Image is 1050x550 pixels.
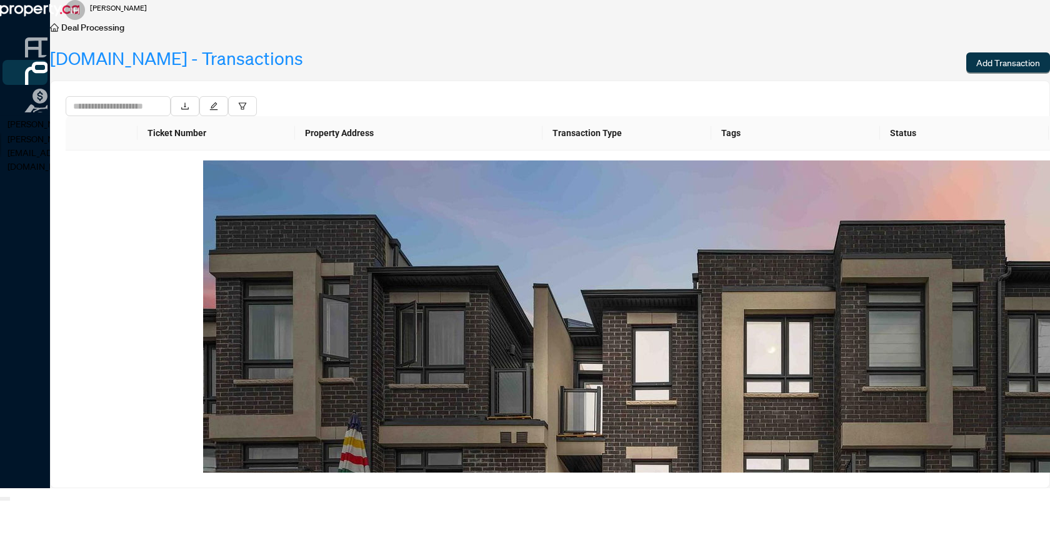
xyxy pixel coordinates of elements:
th: Status [880,116,1049,150]
th: Property Address [295,116,542,150]
span: home [50,23,59,32]
th: Ticket Number [137,116,295,150]
button: edit [199,96,228,116]
span: edit [209,102,218,110]
h5: [PERSON_NAME] [90,2,147,14]
span: filter [238,102,247,110]
span: IH [71,3,79,17]
button: download [171,96,199,116]
span: Add Transaction [976,56,1040,69]
span: download [181,102,189,110]
button: Add Transaction [966,52,1050,72]
button: filter [228,96,257,116]
th: Tags [711,116,880,150]
span: [PERSON_NAME] [7,117,82,130]
span: [PERSON_NAME][EMAIL_ADDRESS][DOMAIN_NAME] [7,132,82,173]
th: Transaction Type [542,116,711,150]
span: Deal Processing [61,22,124,33]
a: [DOMAIN_NAME] - Transactions [50,44,303,72]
